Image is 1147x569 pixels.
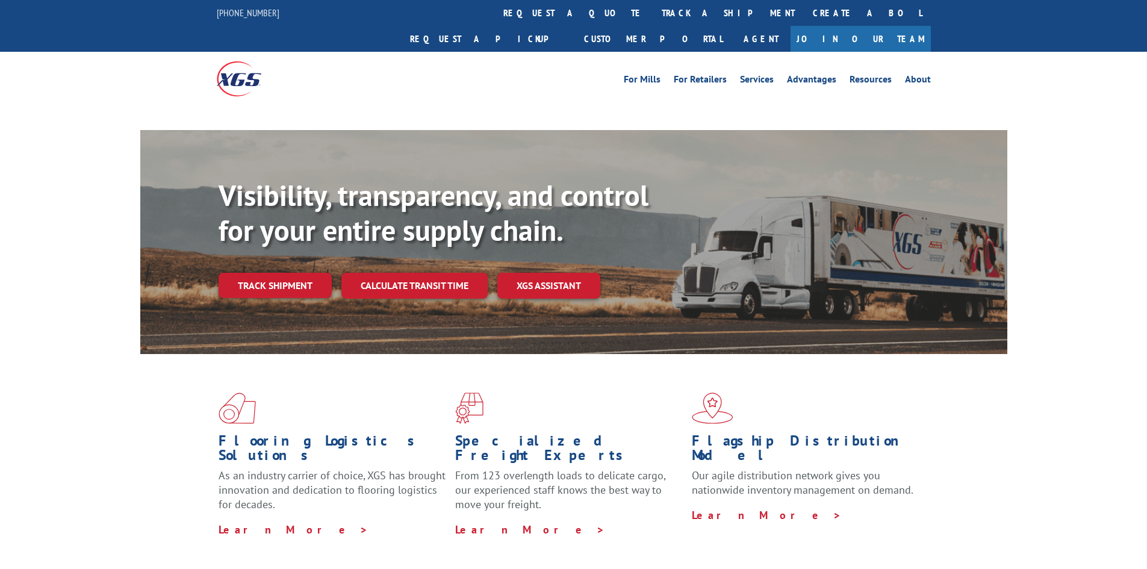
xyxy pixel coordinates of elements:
img: xgs-icon-total-supply-chain-intelligence-red [219,393,256,424]
p: From 123 overlength loads to delicate cargo, our experienced staff knows the best way to move you... [455,468,683,522]
b: Visibility, transparency, and control for your entire supply chain. [219,176,648,249]
a: Track shipment [219,273,332,298]
h1: Flagship Distribution Model [692,434,919,468]
a: Join Our Team [791,26,931,52]
a: Learn More > [455,523,605,536]
a: About [905,75,931,88]
img: xgs-icon-flagship-distribution-model-red [692,393,733,424]
img: xgs-icon-focused-on-flooring-red [455,393,483,424]
a: Learn More > [692,508,842,522]
a: Customer Portal [575,26,732,52]
span: Our agile distribution network gives you nationwide inventory management on demand. [692,468,913,497]
a: Services [740,75,774,88]
h1: Specialized Freight Experts [455,434,683,468]
a: Calculate transit time [341,273,488,299]
a: Learn More > [219,523,368,536]
a: XGS ASSISTANT [497,273,600,299]
a: Agent [732,26,791,52]
a: [PHONE_NUMBER] [217,7,279,19]
a: For Mills [624,75,661,88]
a: Advantages [787,75,836,88]
a: Resources [850,75,892,88]
span: As an industry carrier of choice, XGS has brought innovation and dedication to flooring logistics... [219,468,446,511]
a: For Retailers [674,75,727,88]
a: Request a pickup [401,26,575,52]
h1: Flooring Logistics Solutions [219,434,446,468]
